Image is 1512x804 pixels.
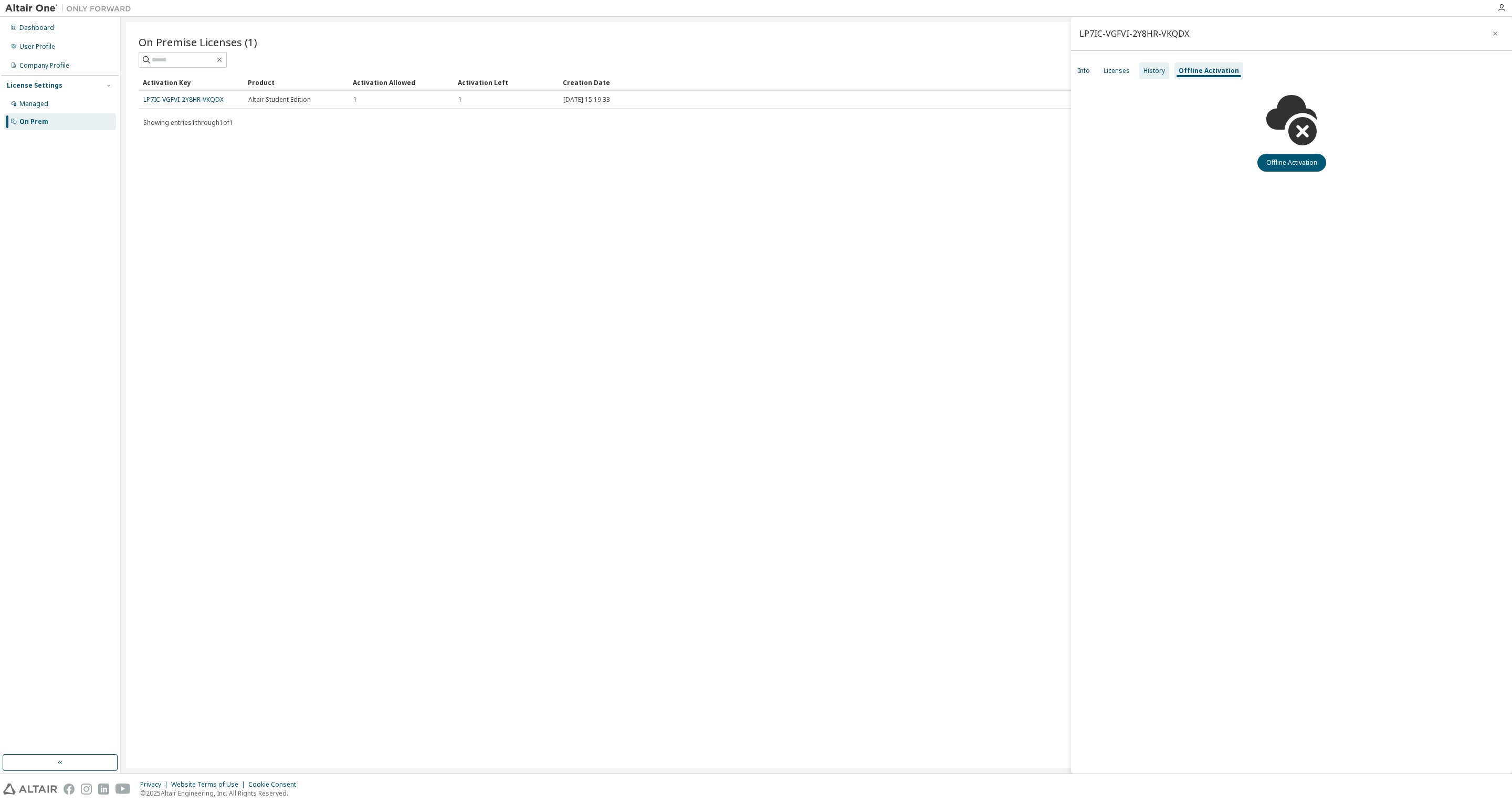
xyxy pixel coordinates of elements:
div: History [1143,67,1165,75]
p: © 2025 Altair Engineering, Inc. All Rights Reserved. [140,789,302,798]
div: Company Profile [19,61,69,70]
span: [DATE] 15:19:33 [563,96,610,104]
div: Privacy [140,780,171,789]
img: instagram.svg [81,784,92,795]
div: License Settings [7,81,62,90]
img: facebook.svg [64,784,75,795]
div: Cookie Consent [248,780,302,789]
img: Altair One [5,3,136,14]
div: Dashboard [19,24,54,32]
div: User Profile [19,43,55,51]
div: Activation Key [143,74,239,91]
div: Product [248,74,344,91]
div: LP7IC-VGFVI-2Y8HR-VKQDX [1079,29,1189,38]
div: Licenses [1104,67,1130,75]
img: linkedin.svg [98,784,109,795]
div: On Prem [19,118,48,126]
img: youtube.svg [115,784,131,795]
a: LP7IC-VGFVI-2Y8HR-VKQDX [143,95,224,104]
div: Activation Left [458,74,554,91]
img: altair_logo.svg [3,784,57,795]
div: Activation Allowed [353,74,449,91]
div: Info [1078,67,1090,75]
span: 1 [458,96,462,104]
div: Website Terms of Use [171,780,248,789]
div: Managed [19,100,48,108]
span: Showing entries 1 through 1 of 1 [143,118,233,127]
span: Altair Student Edition [248,96,311,104]
span: On Premise Licenses (1) [139,35,257,49]
span: 1 [353,96,357,104]
button: Offline Activation [1257,154,1326,172]
div: Offline Activation [1179,67,1239,75]
div: Creation Date [563,74,1448,91]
